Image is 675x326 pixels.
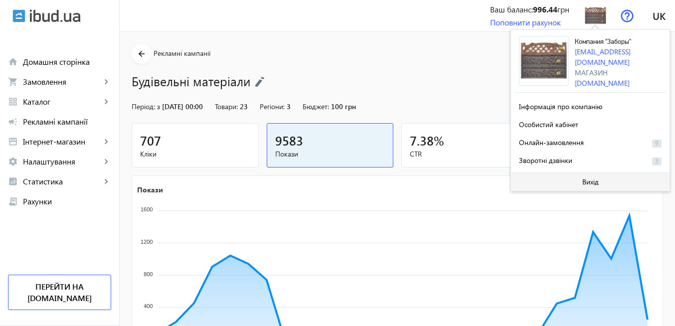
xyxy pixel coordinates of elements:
span: Онлайн-замовлення [519,138,584,147]
tspan: 1200 [141,239,153,245]
span: 23 [240,102,248,111]
img: ibud_text.svg [30,9,80,22]
tspan: 400 [144,303,153,309]
button: Особистий кабінет [515,115,666,133]
span: Замовлення [23,77,101,87]
tspan: 1600 [141,206,153,212]
mat-icon: keyboard_arrow_right [101,176,111,186]
img: 5b5724bbce24d3117-15324376911-1416733014-1400069287-0aa14d.jpg [584,4,607,27]
span: 7.38 [410,132,434,149]
button: Інформація про компанію [515,97,666,115]
span: Статистика [23,176,101,186]
span: Зворотні дзвінки [519,156,572,165]
span: Товари: [215,102,238,111]
span: Рекламні кампанії [154,48,210,58]
span: Особистий кабінет [519,120,578,129]
button: Онлайн-замовлення9 [515,133,666,151]
div: Ваш баланс: грн [490,4,569,15]
b: 996.44 [533,4,557,14]
span: uk [653,9,666,22]
a: Поповнити рахунок [490,17,561,27]
span: Компания "Заборы" [575,38,631,45]
span: % [434,132,444,149]
span: 3 [287,102,291,111]
span: 9583 [275,132,303,149]
span: 9 [652,140,662,148]
span: Рахунки [23,196,111,206]
button: Зворотні дзвінки3 [515,151,666,168]
mat-icon: campaign [8,117,18,127]
img: 5b5724bbce24d3117-15324376911-1416733014-1400069287-0aa14d.jpg [519,36,569,86]
mat-icon: settings [8,157,18,166]
span: Регіони: [260,102,285,111]
span: CTR [410,149,520,159]
span: Каталог [23,97,101,107]
mat-icon: keyboard_arrow_right [101,157,111,166]
mat-icon: shopping_cart [8,77,18,87]
span: Інформація про компанію [519,102,602,111]
mat-icon: home [8,57,18,67]
span: Вихід [582,178,599,186]
img: ibud.svg [12,9,25,22]
span: Період: з [132,102,160,111]
img: help.svg [621,9,634,22]
a: [EMAIL_ADDRESS][DOMAIN_NAME] [575,47,631,67]
span: Бюджет: [303,102,329,111]
mat-icon: grid_view [8,97,18,107]
mat-icon: keyboard_arrow_right [101,77,111,87]
span: Рекламні кампанії [23,117,111,127]
mat-icon: keyboard_arrow_right [101,137,111,147]
button: Вихід [511,173,670,191]
span: Домашня сторінка [23,57,111,67]
a: Перейти на [DOMAIN_NAME] [8,275,111,310]
span: 707 [140,132,161,149]
h1: Будівельні матеріали [132,72,600,90]
text: Покази [137,184,163,194]
span: [DATE] 00:00 [162,102,203,111]
span: Покази [275,149,385,159]
mat-icon: keyboard_arrow_right [101,97,111,107]
tspan: 800 [144,271,153,277]
span: 3 [652,158,662,165]
span: Кліки [140,149,250,159]
span: Інтернет-магазин [23,137,101,147]
mat-icon: analytics [8,176,18,186]
mat-icon: storefront [8,137,18,147]
span: Налаштування [23,157,101,166]
mat-icon: arrow_back [136,48,148,60]
span: 100 грн [331,102,356,111]
a: [DOMAIN_NAME] [575,78,630,88]
div: Магазин [575,67,666,78]
mat-icon: receipt_long [8,196,18,206]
